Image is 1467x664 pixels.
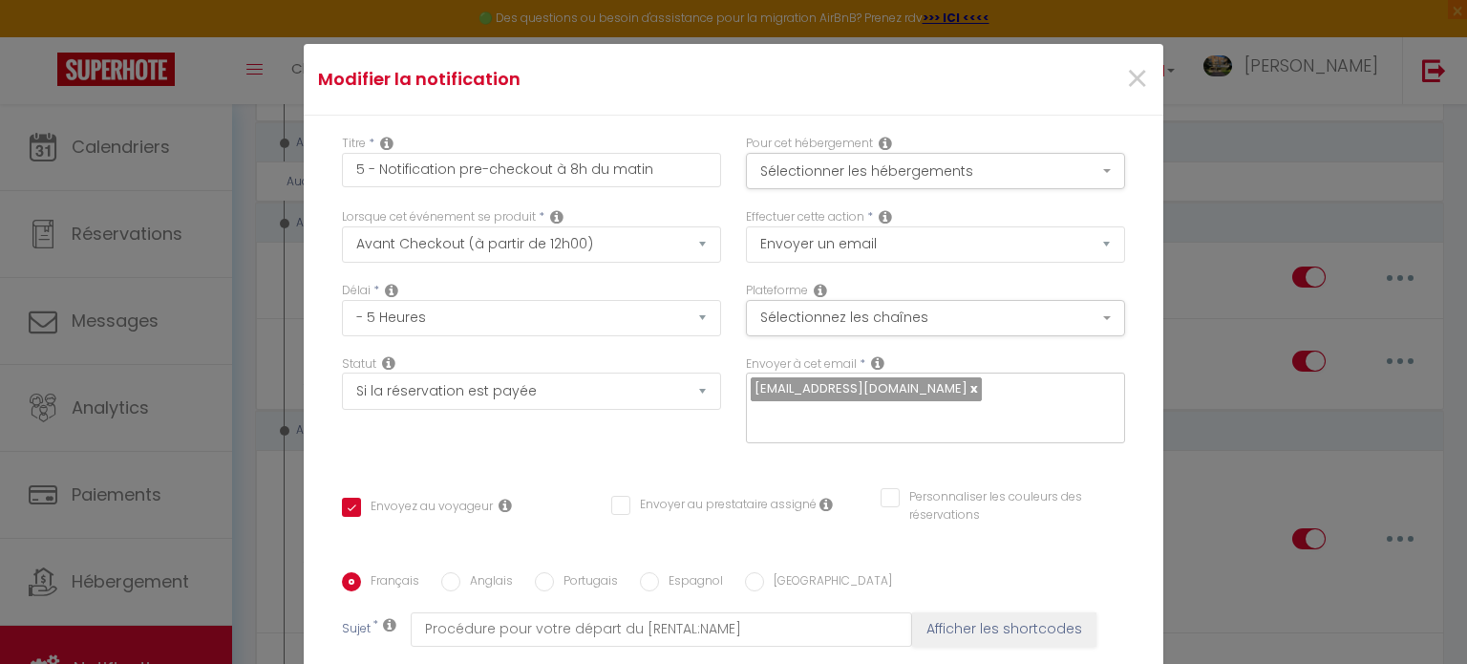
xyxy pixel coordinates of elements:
label: Portugais [554,572,618,593]
i: Recipient [871,355,884,371]
i: This Rental [879,136,892,151]
button: Sélectionnez les chaînes [746,300,1125,336]
i: Action Time [385,283,398,298]
i: Action Type [879,209,892,225]
label: Titre [342,135,366,153]
button: Sélectionner les hébergements [746,153,1125,189]
label: Plateforme [746,282,808,300]
label: Lorsque cet événement se produit [342,208,536,226]
label: [GEOGRAPHIC_DATA] [764,572,892,593]
h4: Modifier la notification [318,66,863,93]
label: Délai [342,282,371,300]
label: Effectuer cette action [746,208,864,226]
label: Anglais [460,572,513,593]
i: Envoyer au prestataire si il est assigné [819,497,833,512]
i: Action Channel [814,283,827,298]
button: Close [1125,59,1149,100]
label: Envoyer à cet email [746,355,857,374]
i: Booking status [382,355,395,371]
span: × [1125,51,1149,108]
span: [EMAIL_ADDRESS][DOMAIN_NAME] [755,379,967,397]
i: Envoyer au voyageur [499,498,512,513]
button: Afficher les shortcodes [912,612,1096,647]
i: Title [380,136,393,151]
label: Sujet [342,620,371,640]
label: Français [361,572,419,593]
label: Statut [342,355,376,374]
label: Espagnol [659,572,723,593]
i: Event Occur [550,209,563,225]
i: Subject [383,617,396,632]
label: Pour cet hébergement [746,135,873,153]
